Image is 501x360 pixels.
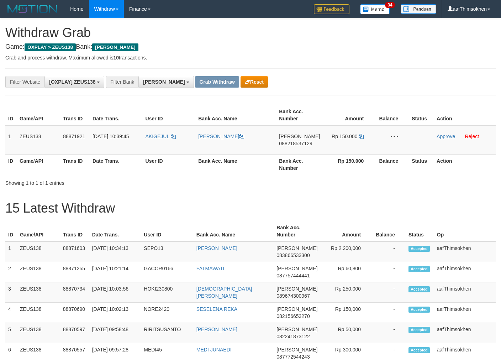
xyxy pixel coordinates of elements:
[106,76,138,88] div: Filter Bank
[434,241,496,262] td: aafThimsokhen
[196,306,237,312] a: SESELENA REKA
[196,245,237,251] a: [PERSON_NAME]
[60,221,89,241] th: Trans ID
[374,125,409,155] td: - - -
[5,105,17,125] th: ID
[408,286,430,292] span: Accepted
[17,323,60,343] td: ZEUS138
[89,262,141,282] td: [DATE] 10:21:14
[276,245,317,251] span: [PERSON_NAME]
[5,221,17,241] th: ID
[323,154,374,174] th: Rp 150.000
[5,43,496,51] h4: Game: Bank:
[196,347,232,353] a: MEDI JUNAEDI
[276,354,310,360] span: Copy 087772544243 to clipboard
[320,303,371,323] td: Rp 150,000
[113,55,119,61] strong: 10
[371,282,406,303] td: -
[138,76,194,88] button: [PERSON_NAME]
[276,306,317,312] span: [PERSON_NAME]
[195,76,239,88] button: Grab Withdraw
[320,282,371,303] td: Rp 250,000
[17,221,60,241] th: Game/API
[371,262,406,282] td: -
[314,4,349,14] img: Feedback.jpg
[371,303,406,323] td: -
[89,241,141,262] td: [DATE] 10:34:13
[143,154,196,174] th: User ID
[408,327,430,333] span: Accepted
[371,323,406,343] td: -
[276,347,317,353] span: [PERSON_NAME]
[60,241,89,262] td: 88871603
[146,134,169,139] span: AKIGEJUL
[320,262,371,282] td: Rp 60,800
[143,105,196,125] th: User ID
[198,134,244,139] a: [PERSON_NAME]
[5,323,17,343] td: 5
[320,241,371,262] td: Rp 2,200,000
[434,262,496,282] td: aafThimsokhen
[17,154,60,174] th: Game/API
[5,177,204,187] div: Showing 1 to 1 of 1 entries
[17,105,60,125] th: Game/API
[320,221,371,241] th: Amount
[409,154,434,174] th: Status
[141,282,194,303] td: HOKI230800
[5,26,496,40] h1: Withdraw Grab
[44,76,104,88] button: [OXPLAY] ZEUS138
[434,105,496,125] th: Action
[434,282,496,303] td: aafThimsokhen
[276,334,310,339] span: Copy 082241873122 to clipboard
[90,105,142,125] th: Date Trans.
[385,2,395,8] span: 34
[371,221,406,241] th: Balance
[276,286,317,292] span: [PERSON_NAME]
[408,307,430,313] span: Accepted
[434,154,496,174] th: Action
[60,154,90,174] th: Trans ID
[141,221,194,241] th: User ID
[17,125,60,155] td: ZEUS138
[5,262,17,282] td: 2
[89,303,141,323] td: [DATE] 10:02:13
[409,105,434,125] th: Status
[17,303,60,323] td: ZEUS138
[323,105,374,125] th: Amount
[437,134,455,139] a: Approve
[408,266,430,272] span: Accepted
[276,252,310,258] span: Copy 083866533300 to clipboard
[141,262,194,282] td: GACOR0166
[92,43,138,51] span: [PERSON_NAME]
[195,105,276,125] th: Bank Acc. Name
[276,266,317,271] span: [PERSON_NAME]
[465,134,479,139] a: Reject
[241,76,268,88] button: Reset
[276,293,310,299] span: Copy 089674300967 to clipboard
[17,241,60,262] td: ZEUS138
[90,154,142,174] th: Date Trans.
[60,303,89,323] td: 88870690
[276,105,323,125] th: Bank Acc. Number
[5,282,17,303] td: 3
[49,79,95,85] span: [OXPLAY] ZEUS138
[434,221,496,241] th: Op
[276,313,310,319] span: Copy 082156653270 to clipboard
[141,241,194,262] td: SEPO13
[374,154,409,174] th: Balance
[60,262,89,282] td: 88871255
[371,241,406,262] td: -
[279,134,320,139] span: [PERSON_NAME]
[89,282,141,303] td: [DATE] 10:03:56
[141,323,194,343] td: RIRITSUSANTO
[5,201,496,215] h1: 15 Latest Withdraw
[408,347,430,353] span: Accepted
[93,134,129,139] span: [DATE] 10:39:45
[5,125,17,155] td: 1
[276,327,317,332] span: [PERSON_NAME]
[5,76,44,88] div: Filter Website
[196,327,237,332] a: [PERSON_NAME]
[89,221,141,241] th: Date Trans.
[276,273,310,278] span: Copy 087757444441 to clipboard
[320,323,371,343] td: Rp 50,000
